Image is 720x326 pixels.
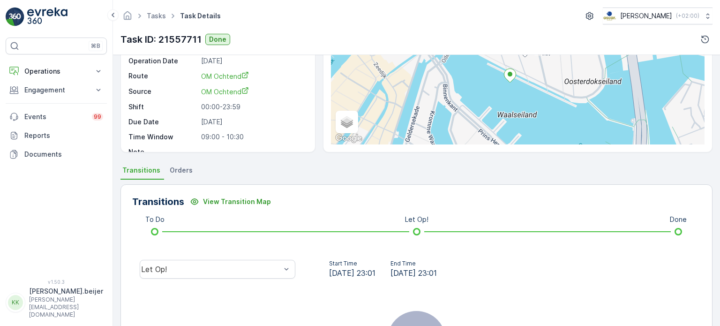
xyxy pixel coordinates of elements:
p: 09:00 - 10:30 [201,132,305,142]
p: To Do [145,215,165,224]
p: Source [128,87,197,97]
p: Reports [24,131,103,140]
p: Documents [24,150,103,159]
span: Orders [170,166,193,175]
span: v 1.50.3 [6,279,107,285]
button: Engagement [6,81,107,99]
button: View Transition Map [184,194,277,209]
a: Layers [337,112,357,132]
p: Transitions [132,195,184,209]
p: [DATE] [201,56,305,66]
p: View Transition Map [203,197,271,206]
img: Google [333,132,364,144]
p: Route [128,71,197,81]
img: logo [6,8,24,26]
p: Engagement [24,85,88,95]
div: Let Op! [141,265,281,273]
p: 99 [94,113,101,121]
p: [DATE] [201,117,305,127]
a: Reports [6,126,107,145]
span: Transitions [122,166,160,175]
button: Operations [6,62,107,81]
p: 00:00-23:59 [201,102,305,112]
a: Homepage [122,14,133,22]
a: Tasks [147,12,166,20]
span: Task Details [178,11,223,21]
p: Start Time [329,260,375,267]
p: Done [209,35,226,44]
p: Note [128,147,197,157]
p: [PERSON_NAME] [620,11,672,21]
img: basis-logo_rgb2x.png [603,11,616,21]
a: Documents [6,145,107,164]
p: Done [670,215,687,224]
p: Let Op! [405,215,428,224]
span: OM Ochtend [201,88,249,96]
p: Operation Date [128,56,197,66]
p: [PERSON_NAME][EMAIL_ADDRESS][DOMAIN_NAME] [29,296,103,318]
p: [PERSON_NAME].beijer [29,287,103,296]
p: - [201,147,305,157]
p: Events [24,112,86,121]
p: Shift [128,102,197,112]
p: End Time [390,260,437,267]
button: KK[PERSON_NAME].beijer[PERSON_NAME][EMAIL_ADDRESS][DOMAIN_NAME] [6,287,107,318]
a: Open this area in Google Maps (opens a new window) [333,132,364,144]
button: Done [205,34,230,45]
span: OM Ochtend [201,72,249,80]
p: Operations [24,67,88,76]
a: Events99 [6,107,107,126]
p: Time Window [128,132,197,142]
button: [PERSON_NAME](+02:00) [603,8,712,24]
a: OM Ochtend [201,71,305,81]
p: ⌘B [91,42,100,50]
p: ( +02:00 ) [676,12,699,20]
p: Task ID: 21557711 [120,32,202,46]
img: logo_light-DOdMpM7g.png [27,8,67,26]
span: [DATE] 23:01 [390,267,437,279]
span: [DATE] 23:01 [329,267,375,279]
div: KK [8,295,23,310]
a: OM Ochtend [201,87,305,97]
p: Due Date [128,117,197,127]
